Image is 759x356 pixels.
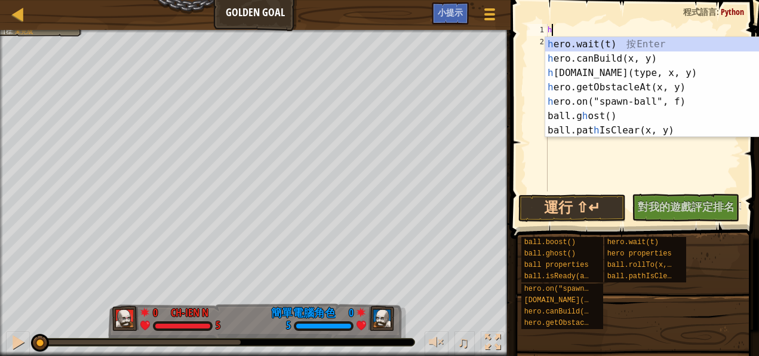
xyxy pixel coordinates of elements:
[607,238,659,247] span: hero.wait(t)
[527,36,548,48] div: 2
[438,7,463,18] span: 小提示
[15,28,32,35] span: 未完成
[518,194,626,222] button: 運行 ⇧↵
[524,272,614,281] span: ball.isReady(ability)
[368,306,395,331] img: thang_avatar_frame.png
[607,272,702,281] span: ball.pathIsClear(x, y)
[342,305,354,316] div: 0
[475,2,505,31] button: 顯示遊戲選單
[721,6,744,17] span: Python
[717,6,721,17] span: :
[481,331,505,356] button: 切換全螢幕
[524,249,576,258] span: ball.ghost()
[171,305,208,321] div: ch-ien n
[286,321,291,331] div: 5
[454,331,475,356] button: ♫
[216,321,220,331] div: 5
[112,306,139,331] img: thang_avatar_frame.png
[524,308,606,316] span: hero.canBuild(x, y)
[632,194,739,221] button: 對我的遊戲評定排名！
[524,319,628,327] span: hero.getObstacleAt(x, y)
[6,331,30,356] button: ⌘ + P: Pause
[524,296,632,305] span: [DOMAIN_NAME](type, x, y)
[527,24,548,36] div: 1
[638,199,745,214] span: 對我的遊戲評定排名！
[524,261,589,269] span: ball properties
[153,305,165,316] div: 0
[524,238,576,247] span: ball.boost()
[607,249,672,258] span: hero properties
[607,261,680,269] span: ball.rollTo(x, y)
[524,285,628,293] span: hero.on("spawn-ball", f)
[271,305,336,321] div: 簡單電腦角色
[457,333,469,351] span: ♫
[683,6,717,17] span: 程式語言
[12,28,15,35] span: :
[425,331,448,356] button: 調整音量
